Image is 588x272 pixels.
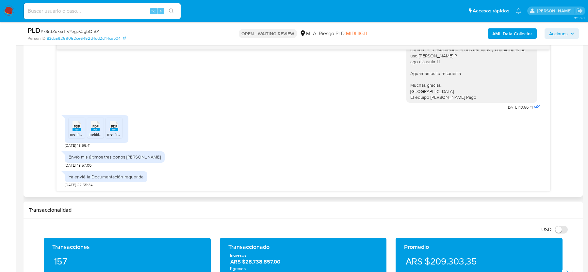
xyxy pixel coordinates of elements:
[346,30,367,37] span: MIDHIGH
[300,30,316,37] div: MLA
[107,131,164,137] span: melifile278018571496757854.pdf
[574,15,585,21] span: 3.156.0
[27,25,41,36] b: PLD
[89,131,148,137] span: melifile1205875627224173246.pdf
[488,28,537,39] button: AML Data Collector
[27,36,45,41] b: Person ID
[151,8,156,14] span: ⌥
[239,29,297,38] p: OPEN - WAITING REVIEW
[165,7,178,16] button: search-icon
[576,8,583,14] a: Salir
[549,28,568,39] span: Acciones
[70,131,127,137] span: melifile7794488614812321917.pdf
[507,105,533,110] span: [DATE] 13:50:41
[24,7,181,15] input: Buscar usuario o caso...
[160,8,162,14] span: s
[41,28,99,35] span: # 7SrBZuxxrTlVYxgzVJgbOh01
[74,124,80,128] span: PDF
[516,8,521,14] a: Notificaciones
[65,143,90,148] span: [DATE] 18:56:41
[69,174,143,180] div: Ya envié la Documentación requerida
[319,30,367,37] span: Riesgo PLD:
[92,124,99,128] span: PDF
[65,182,92,188] span: [DATE] 22:55:34
[65,163,91,168] span: [DATE] 18:57:00
[47,36,126,41] a: 83dca9259052ce6452d4dd2d44cab04f
[111,124,117,128] span: PDF
[473,8,509,14] span: Accesos rápidos
[492,28,532,39] b: AML Data Collector
[69,154,161,160] div: Envío mis últimos tres bonos [PERSON_NAME]
[545,28,579,39] button: Acciones
[29,207,578,213] h1: Transaccionalidad
[537,8,574,14] p: magali.barcan@mercadolibre.com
